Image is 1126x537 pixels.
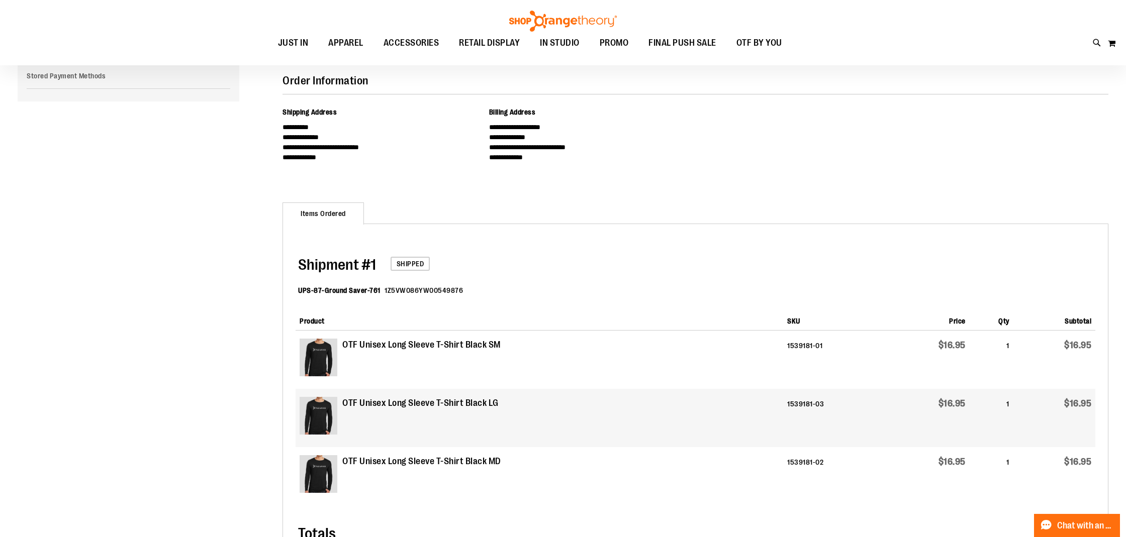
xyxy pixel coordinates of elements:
[489,108,536,116] span: Billing Address
[298,256,370,273] span: Shipment #
[1057,521,1114,530] span: Chat with an Expert
[18,68,239,83] a: Stored Payment Methods
[1064,398,1091,408] span: $16.95
[385,285,463,295] dd: 1Z5VW086YW00549876
[342,339,501,352] strong: OTF Unisex Long Sleeve T-Shirt Black SM
[939,340,966,350] span: $16.95
[1064,457,1091,467] span: $16.95
[1013,308,1095,331] th: Subtotal
[298,285,381,295] dt: UPS-87-Ground Saver-761
[970,308,1013,331] th: Qty
[783,308,887,331] th: SKU
[300,455,337,493] img: Product image for Unisex Long Sleeve T-Shirt
[939,457,966,467] span: $16.95
[278,32,309,54] span: JUST IN
[970,389,1013,447] td: 1
[1064,340,1091,350] span: $16.95
[600,32,629,54] span: PROMO
[508,11,618,32] img: Shop Orangetheory
[300,339,337,376] img: Product image for Unisex Long Sleeve T-Shirt
[459,32,520,54] span: RETAIL DISPLAY
[783,389,887,447] td: 1539181-03
[888,308,970,331] th: Price
[970,331,1013,389] td: 1
[783,447,887,505] td: 1539181-02
[384,32,439,54] span: ACCESSORIES
[970,447,1013,505] td: 1
[342,397,499,410] strong: OTF Unisex Long Sleeve T-Shirt Black LG
[296,308,783,331] th: Product
[283,202,364,225] strong: Items Ordered
[783,331,887,389] td: 1539181-01
[391,257,430,271] span: Shipped
[300,397,337,435] img: Product image for Unisex Long Sleeve T-Shirt
[328,32,363,54] span: APPAREL
[283,108,337,116] span: Shipping Address
[648,32,716,54] span: FINAL PUSH SALE
[939,398,966,408] span: $16.95
[1034,514,1120,537] button: Chat with an Expert
[540,32,580,54] span: IN STUDIO
[298,256,376,273] span: 1
[342,455,501,468] strong: OTF Unisex Long Sleeve T-Shirt Black MD
[736,32,782,54] span: OTF BY YOU
[283,74,368,87] span: Order Information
